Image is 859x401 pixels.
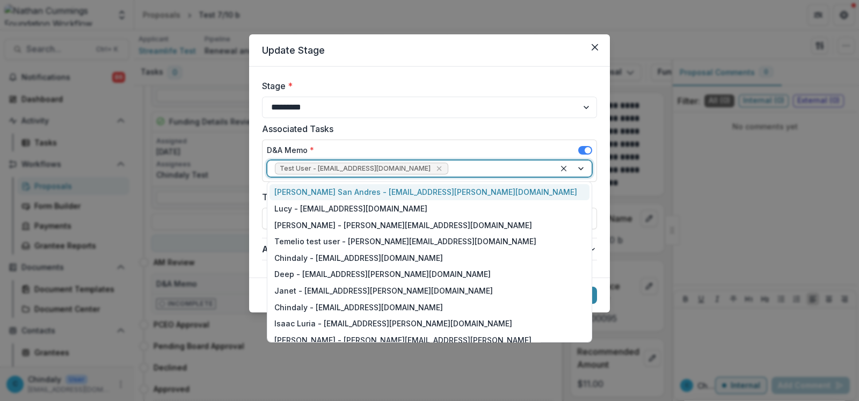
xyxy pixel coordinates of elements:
label: Task Due Date [262,191,591,203]
div: [PERSON_NAME] - [PERSON_NAME][EMAIL_ADDRESS][PERSON_NAME][DOMAIN_NAME] [270,332,589,360]
header: Update Stage [249,34,610,67]
div: Remove Test User - chindaly.choun@gmail.com [434,163,445,174]
div: [PERSON_NAME] - [PERSON_NAME][EMAIL_ADDRESS][DOMAIN_NAME] [270,217,589,234]
button: Close [586,39,603,56]
div: Chindaly - [EMAIL_ADDRESS][DOMAIN_NAME] [270,250,589,266]
button: Advanced Configuration [262,238,597,260]
div: Temelio test user - [PERSON_NAME][EMAIL_ADDRESS][DOMAIN_NAME] [270,233,589,250]
label: Associated Tasks [262,122,591,135]
span: Test User - [EMAIL_ADDRESS][DOMAIN_NAME] [280,165,431,172]
div: Janet - [EMAIL_ADDRESS][PERSON_NAME][DOMAIN_NAME] [270,282,589,299]
div: Isaac Luria - [EMAIL_ADDRESS][PERSON_NAME][DOMAIN_NAME] [270,315,589,332]
span: Advanced Configuration [262,243,588,256]
div: Chindaly - [EMAIL_ADDRESS][DOMAIN_NAME] [270,299,589,316]
div: Lucy - [EMAIL_ADDRESS][DOMAIN_NAME] [270,200,589,217]
label: D&A Memo [267,144,314,156]
div: Deep - [EMAIL_ADDRESS][PERSON_NAME][DOMAIN_NAME] [270,266,589,283]
div: Clear selected options [557,162,570,175]
div: [PERSON_NAME] San Andres - [EMAIL_ADDRESS][PERSON_NAME][DOMAIN_NAME] [270,184,589,201]
label: Stage [262,79,591,92]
